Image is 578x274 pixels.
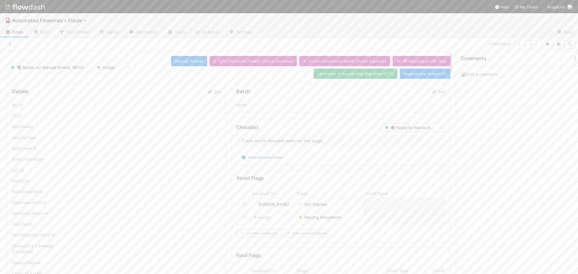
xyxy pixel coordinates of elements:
button: 3. Create Document Health Check Subtasks [299,56,390,66]
span: Assigned To [252,268,275,274]
button: Link an existingtask [283,229,330,238]
h5: Details [12,89,29,95]
h5: Batch [236,89,250,95]
div: Fund Lead Name [12,156,57,162]
span: Automated Financials > Funds [12,17,90,23]
div: Missing Documents [297,214,341,220]
h5: Asset Flags [236,175,264,181]
a: Settings [224,28,257,37]
span: My Tasks [514,5,538,9]
div: Test Fund? [12,221,57,227]
span: 📚 Ready for Manual Review (SPVs) [384,125,454,130]
span: [PERSON_NAME] [258,202,289,207]
span: Not Started [297,202,327,207]
div: Help [495,4,509,10]
button: Regenerate Ledger/FS [400,69,450,79]
div: Fund Lead ID [12,145,57,151]
span: 1 of 100 funds [487,41,511,47]
a: Team [163,28,190,37]
a: Add checklist item [241,155,283,160]
span: Missing Documents [297,215,341,220]
div: MC ID [12,102,57,108]
button: 1b. 🧠 Reprocess LPA Only [393,56,450,66]
span: Assigned To [252,190,275,196]
span: AngelList [547,5,565,9]
a: Docs [552,28,578,37]
span: 🎴 [5,18,11,23]
a: Edit [431,89,445,94]
span: Stage [297,268,308,274]
button: 2. Sync Document Health Check Overview [210,56,297,66]
div: Fund Name [12,124,57,130]
div: Fund Link [12,178,57,184]
span: Flow Builder [59,29,89,35]
img: logo-inverted-e16ddd16eac7371096b0.svg [5,2,45,12]
a: Data [28,28,54,37]
div: Fund Shut Down At [12,210,57,216]
div: Vehicle Type [12,134,57,140]
span: 📚 Ready for Manual Review (SPVs) [10,65,84,70]
a: Flow Builder [54,28,94,37]
span: Add a comment... [467,72,499,77]
h5: Fund Flags [236,253,261,259]
button: Create a newtask [236,229,280,238]
div: [PERSON_NAME] [252,201,289,207]
button: Upstream -> Accounting Migration (SPV) [314,69,397,79]
span: Comments [461,56,486,62]
span: Asset Name [365,190,388,196]
button: 📚 Ready for Manual Review (SPVs) [7,62,88,72]
div: Fundraising Campaign Cancelled? [12,243,57,255]
button: Manual Review [171,56,207,66]
span: Check Name [432,268,456,274]
img: avatar_574f8970-b283-40ff-a3d7-26909d9947cc.png [461,71,467,77]
a: Layout [94,28,124,37]
div: FC ID [12,113,57,119]
div: Batch [236,102,281,108]
div: There are no checklist items for this stage. [236,135,446,146]
div: Fund Launched At [12,199,57,205]
button: Assign [90,62,119,72]
h5: Checklist [236,125,259,131]
img: avatar_ddac2f35-6c49-494a-9355-db49d32eca49.png [253,202,257,207]
a: Edit [207,89,221,94]
span: Funds [5,29,23,35]
div: Fund Created At [12,189,57,195]
div: First Effective Close At [12,232,57,238]
span: Assign [252,214,271,220]
span: Entity Type [387,268,408,274]
span: Stage [297,190,308,196]
div: Amount Raised [12,260,57,266]
a: Analytics [190,28,224,37]
div: LLC ID [12,167,57,173]
a: Automation [124,28,163,37]
div: Not Started [297,201,327,207]
a: My Tasks [514,4,538,10]
img: avatar_574f8970-b283-40ff-a3d7-26909d9947cc.png [567,4,573,10]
